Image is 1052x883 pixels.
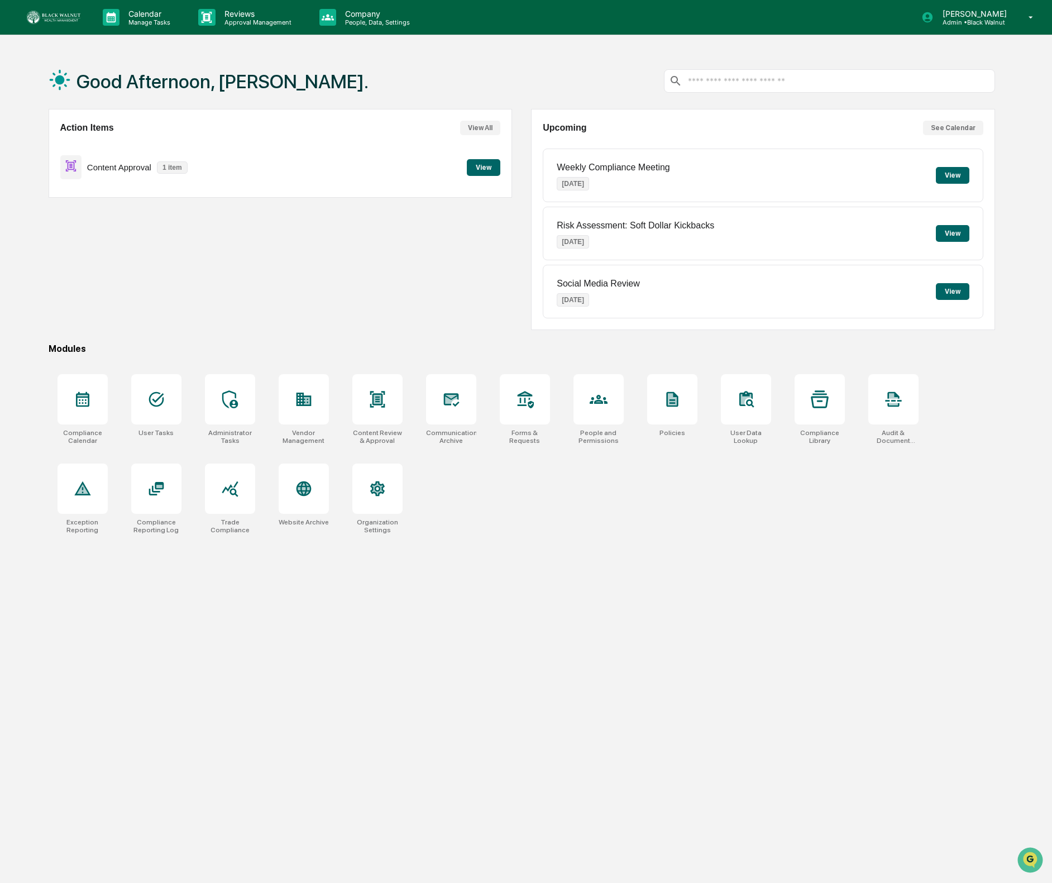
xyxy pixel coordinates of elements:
div: Exception Reporting [58,518,108,534]
p: Admin • Black Walnut [934,18,1012,26]
div: Website Archive [279,518,329,526]
p: [DATE] [557,235,589,249]
button: View [936,225,969,242]
h2: Upcoming [543,123,586,133]
div: Start new chat [50,86,183,97]
p: Content Approval [87,163,151,172]
button: View [936,167,969,184]
p: Calendar [119,9,176,18]
p: Manage Tasks [119,18,176,26]
div: Modules [49,343,996,354]
div: Forms & Requests [500,429,550,445]
p: [PERSON_NAME] [934,9,1012,18]
div: Organization Settings [352,518,403,534]
span: Data Lookup [22,250,70,261]
span: Pylon [111,278,135,286]
button: Start new chat [190,89,203,103]
div: Trade Compliance [205,518,255,534]
h1: Good Afternoon, [PERSON_NAME]. [76,70,369,93]
a: Powered byPylon [79,277,135,286]
button: See all [173,122,203,136]
p: [DATE] [557,177,589,190]
div: Compliance Library [795,429,845,445]
p: 1 item [157,161,188,174]
h2: Action Items [60,123,114,133]
p: Social Media Review [557,279,640,289]
p: [DATE] [557,293,589,307]
p: Weekly Compliance Meeting [557,163,670,173]
button: View [467,159,500,176]
button: See Calendar [923,121,983,135]
div: 🖐️ [11,230,20,239]
p: Company [336,9,415,18]
div: 🔎 [11,251,20,260]
a: 🖐️Preclearance [7,225,76,245]
p: Approval Management [216,18,297,26]
div: User Tasks [138,429,174,437]
div: Administrator Tasks [205,429,255,445]
p: Reviews [216,9,297,18]
img: 8933085812038_c878075ebb4cc5468115_72.jpg [23,86,44,106]
span: Preclearance [22,229,72,240]
p: People, Data, Settings [336,18,415,26]
div: Content Review & Approval [352,429,403,445]
span: Attestations [92,229,138,240]
div: Vendor Management [279,429,329,445]
iframe: Open customer support [1016,846,1046,876]
img: 1746055101610-c473b297-6a78-478c-a979-82029cc54cd1 [11,86,31,106]
div: Compliance Calendar [58,429,108,445]
div: User Data Lookup [721,429,771,445]
span: [DATE] [37,183,60,192]
div: We're available if you need us! [50,97,154,106]
p: Risk Assessment: Soft Dollar Kickbacks [557,221,714,231]
div: Compliance Reporting Log [131,518,181,534]
button: View [936,283,969,300]
a: 🔎Data Lookup [7,246,75,266]
img: logo [27,11,80,24]
span: [DATE] [37,152,60,161]
a: 🗄️Attestations [76,225,143,245]
div: Communications Archive [426,429,476,445]
a: View [467,161,500,172]
div: People and Permissions [573,429,624,445]
div: Past conversations [11,125,75,133]
div: Policies [659,429,685,437]
button: View All [460,121,500,135]
p: How can we help? [11,24,203,42]
div: 🗄️ [81,230,90,239]
div: Audit & Document Logs [868,429,919,445]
